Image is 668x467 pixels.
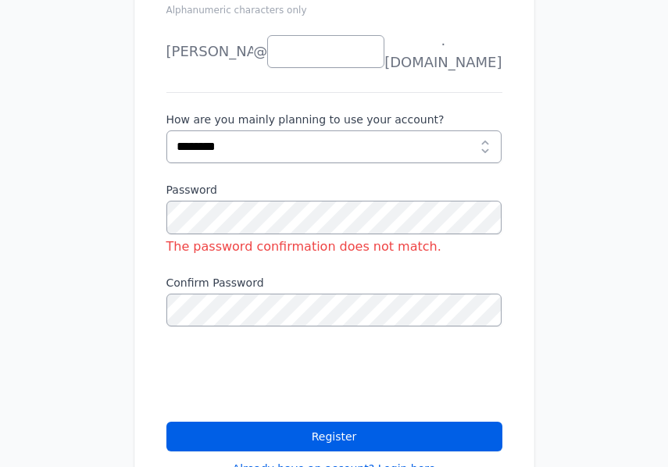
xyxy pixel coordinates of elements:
[166,36,252,67] li: [PERSON_NAME]
[166,345,404,406] iframe: reCAPTCHA
[166,237,502,256] div: The password confirmation does not match.
[166,275,502,291] label: Confirm Password
[384,30,502,73] span: .[DOMAIN_NAME]
[166,422,502,451] button: Register
[253,41,267,62] span: @
[166,182,502,198] label: Password
[166,5,307,16] small: Alphanumeric characters only
[166,112,502,127] label: How are you mainly planning to use your account?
